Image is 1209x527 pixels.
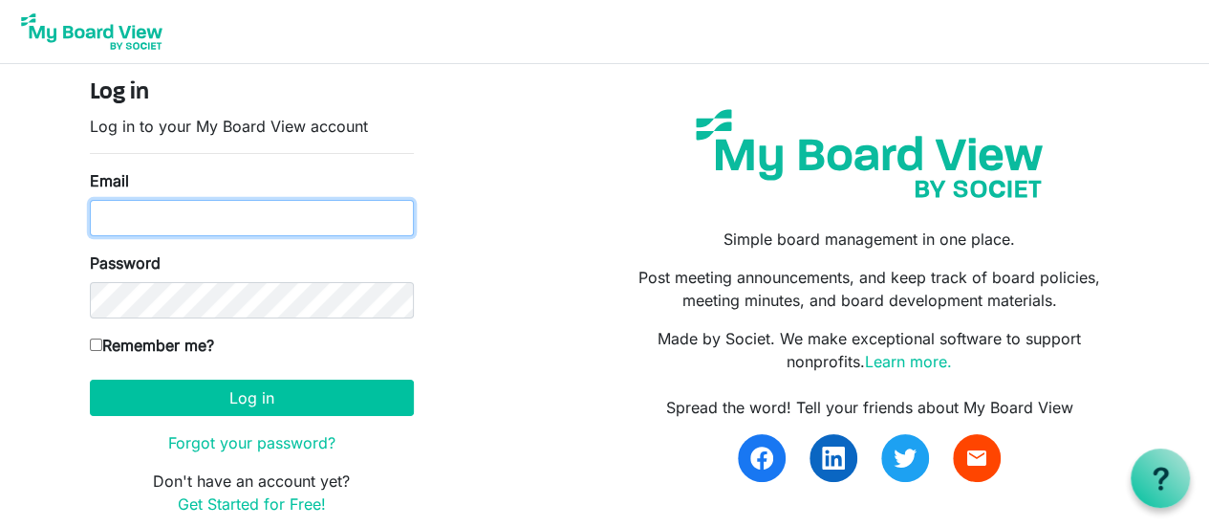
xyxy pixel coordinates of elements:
button: Log in [90,380,414,416]
a: email [953,434,1001,482]
img: twitter.svg [894,447,917,470]
p: Made by Societ. We make exceptional software to support nonprofits. [618,327,1119,373]
p: Simple board management in one place. [618,228,1119,251]
label: Email [90,169,129,192]
label: Remember me? [90,334,214,357]
a: Learn more. [865,352,952,371]
img: My Board View Logo [15,8,168,55]
h4: Log in [90,79,414,107]
div: Spread the word! Tell your friends about My Board View [618,396,1119,419]
p: Post meeting announcements, and keep track of board policies, meeting minutes, and board developm... [618,266,1119,312]
img: my-board-view-societ.svg [681,95,1057,212]
span: email [965,447,988,470]
a: Get Started for Free! [178,494,326,514]
img: linkedin.svg [822,447,845,470]
a: Forgot your password? [168,433,335,452]
img: facebook.svg [750,447,773,470]
label: Password [90,252,161,274]
p: Log in to your My Board View account [90,115,414,138]
input: Remember me? [90,339,102,351]
p: Don't have an account yet? [90,470,414,516]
